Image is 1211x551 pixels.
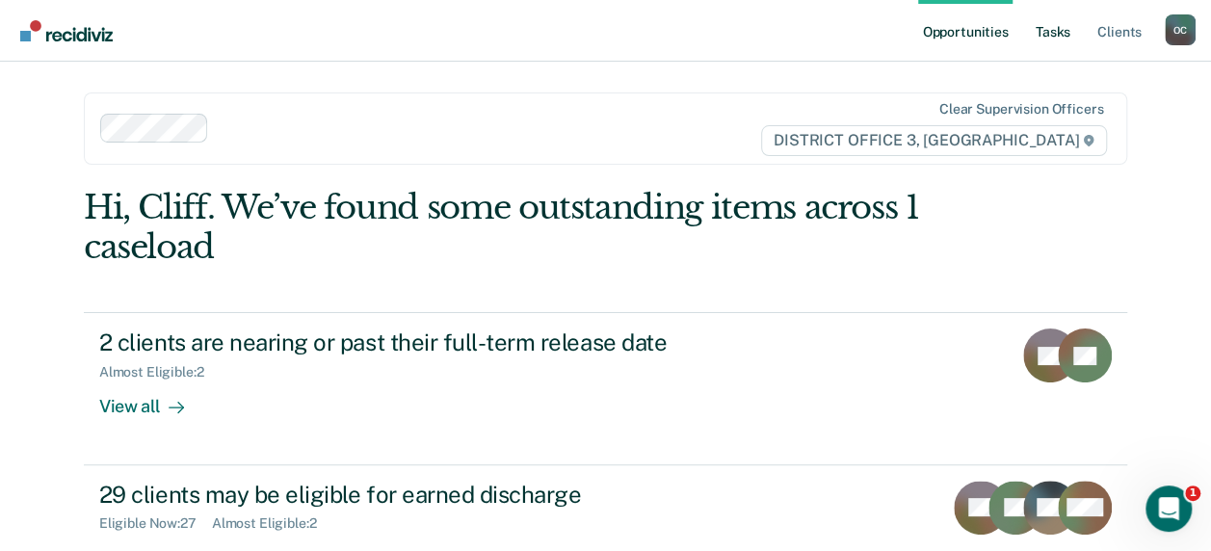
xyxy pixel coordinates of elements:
iframe: Intercom live chat [1145,485,1192,532]
img: Recidiviz [20,20,113,41]
div: Almost Eligible : 2 [99,364,220,380]
div: Clear supervision officers [939,101,1103,118]
div: View all [99,380,207,418]
button: Profile dropdown button [1165,14,1196,45]
span: 1 [1185,485,1200,501]
div: Hi, Cliff. We’ve found some outstanding items across 1 caseload [84,188,919,267]
div: 29 clients may be eligible for earned discharge [99,481,776,509]
div: 2 clients are nearing or past their full-term release date [99,328,776,356]
a: 2 clients are nearing or past their full-term release dateAlmost Eligible:2View all [84,312,1127,464]
div: Eligible Now : 27 [99,515,212,532]
div: Almost Eligible : 2 [212,515,332,532]
div: O C [1165,14,1196,45]
span: DISTRICT OFFICE 3, [GEOGRAPHIC_DATA] [761,125,1107,156]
